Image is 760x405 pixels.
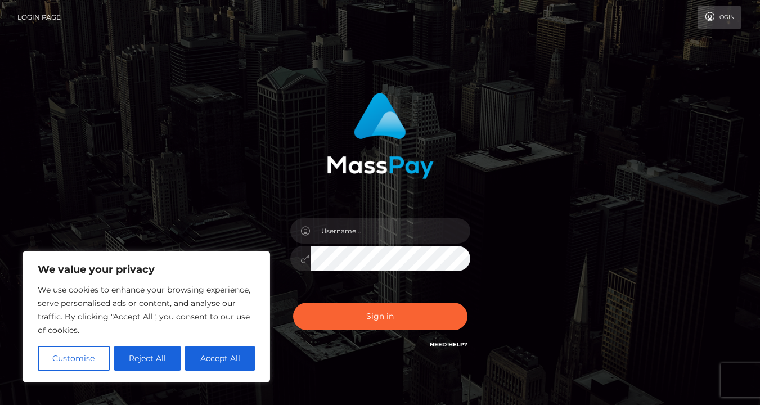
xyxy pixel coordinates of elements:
a: Login Page [17,6,61,29]
a: Login [698,6,741,29]
button: Sign in [293,303,467,330]
button: Accept All [185,346,255,371]
a: Need Help? [430,341,467,348]
p: We value your privacy [38,263,255,276]
button: Customise [38,346,110,371]
p: We use cookies to enhance your browsing experience, serve personalised ads or content, and analys... [38,283,255,337]
img: MassPay Login [327,93,434,179]
div: We value your privacy [23,251,270,382]
button: Reject All [114,346,181,371]
input: Username... [311,218,470,244]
